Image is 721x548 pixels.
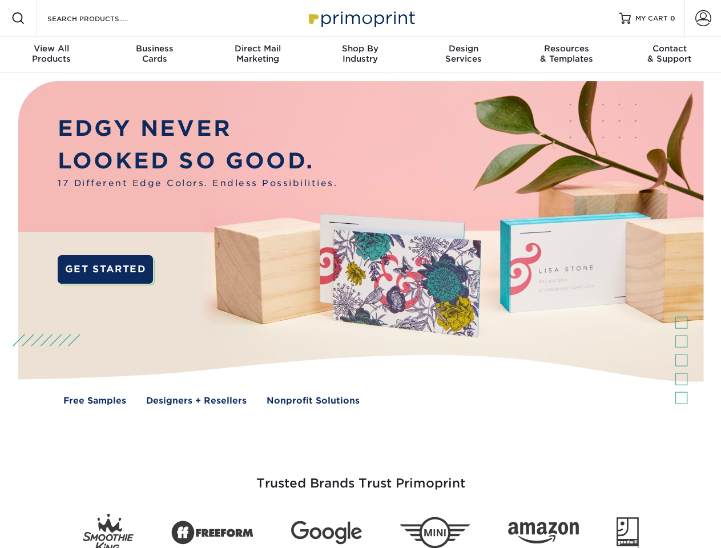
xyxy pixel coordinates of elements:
span: Shop By [309,43,412,54]
span: 17 Different Edge Colors. Endless Possibilities. [58,177,337,190]
span: MY CART [635,14,668,23]
h3: Trusted Brands Trust Primoprint [27,449,695,505]
span: Business [103,43,206,54]
a: GET STARTED [58,255,153,284]
span: Contact [618,43,721,54]
a: Nonprofit Solutions [267,394,360,408]
a: Shop ByIndustry [309,37,412,73]
p: EDGY NEVER [58,112,337,145]
div: & Templates [515,43,618,64]
span: 0 [670,14,675,22]
a: Contact& Support [618,37,721,73]
a: Resources& Templates [515,37,618,73]
a: Free Samples [63,394,126,408]
a: BusinessCards [103,37,206,73]
img: Goodwill [617,517,639,548]
div: Industry [309,43,412,64]
a: DesignServices [412,37,515,73]
div: & Support [618,43,721,64]
span: Resources [515,43,618,54]
p: LOOKED SO GOOD. [58,145,337,178]
div: Services [412,43,515,64]
a: Designers + Resellers [146,394,247,408]
div: Marketing [206,43,309,64]
div: Cards [103,43,206,64]
span: Direct Mail [206,43,309,54]
span: Design [412,43,515,54]
img: Primoprint [304,6,418,30]
img: Amazon [508,522,579,544]
input: SEARCH PRODUCTS..... [46,11,158,25]
a: Direct MailMarketing [206,37,309,73]
img: Google [291,521,362,545]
